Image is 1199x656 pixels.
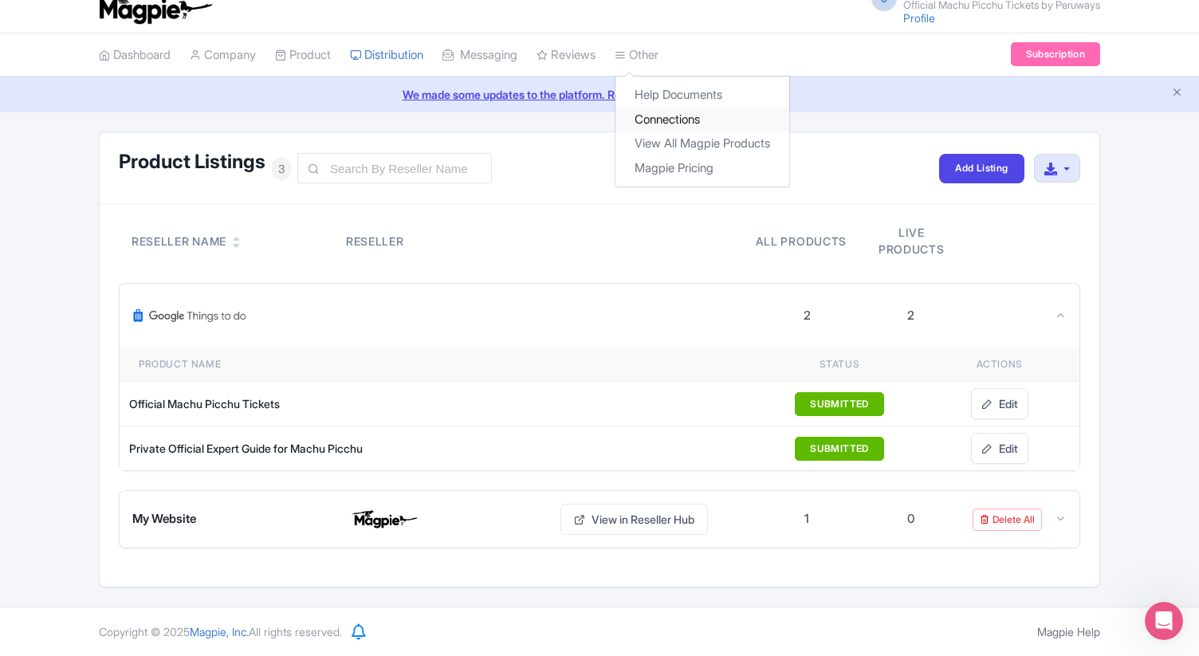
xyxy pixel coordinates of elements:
[217,26,249,57] div: Profile image for Chris
[23,409,296,438] a: Check out our knowledge base
[132,510,196,528] span: My Website
[32,140,287,222] p: Reach us at [EMAIL_ADDRESS][DOMAIN_NAME]
[804,307,811,325] div: 2
[71,280,1163,293] span: 1. I would like to know how to Add a our new offer on Tickets section like enclosed for example o...
[971,388,1028,419] a: Edit
[275,33,331,77] a: Product
[442,33,517,77] a: Messaging
[32,113,287,140] p: Hi there
[115,295,160,312] div: • 1h ago
[274,26,303,54] div: Close
[346,507,423,532] img: My Website
[16,333,303,394] div: Send us a messageWe will reply as soon as we can
[795,437,883,461] button: SUBMITTED
[804,510,809,528] div: 1
[919,348,1079,382] th: Actions
[16,242,303,325] div: Recent messageProfile image for Chris1. I would like to know how to Add a our new offer on Ticket...
[1145,602,1183,640] iframe: Intercom live chat
[1037,625,1100,638] a: Magpie Help
[10,86,1189,103] a: We made some updates to the platform. Read more about the new layout
[615,108,789,132] a: Connections
[939,154,1024,183] a: Add Listing
[971,433,1028,464] a: Edit
[119,151,265,172] h1: Product Listings
[61,537,97,548] span: Home
[615,33,658,77] a: Other
[129,440,599,457] div: Private Official Expert Guide for Machu Picchu
[33,255,286,272] div: Recent message
[795,392,883,416] button: SUBMITTED
[129,395,599,412] div: Official Machu Picchu Tickets
[32,30,57,56] img: logo
[17,265,302,324] div: Profile image for Chris1. I would like to know how to Add a our new offer on Tickets section like...
[615,83,789,108] a: Help Documents
[756,233,847,249] div: All products
[272,157,291,180] span: 3
[907,307,914,325] div: 2
[615,156,789,181] a: Magpie Pricing
[350,33,423,77] a: Distribution
[560,504,708,535] a: View in Reseller Hub
[159,497,319,561] button: Messages
[33,347,266,363] div: Send us a message
[212,537,267,548] span: Messages
[89,623,352,640] div: Copyright © 2025 All rights reserved.
[346,233,541,249] div: Reseller
[297,153,492,183] input: Search By Reseller Name
[1171,84,1183,103] button: Close announcement
[33,279,65,311] div: Profile image for Chris
[537,33,596,77] a: Reviews
[99,33,171,77] a: Dashboard
[33,363,266,380] div: We will reply as soon as we can
[190,625,249,638] span: Magpie, Inc.
[33,415,267,432] div: Check out our knowledge base
[760,348,920,382] th: Status
[71,295,112,312] div: Magpie
[190,33,256,77] a: Company
[903,11,935,25] a: Profile
[866,224,957,257] div: Live products
[973,509,1042,531] a: Delete All
[615,132,789,156] a: View All Magpie Products
[132,233,226,249] div: Reseller Name
[907,510,914,528] div: 0
[1011,42,1100,66] a: Subscription
[132,297,247,335] img: Google Things To Do
[120,348,599,382] th: Product name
